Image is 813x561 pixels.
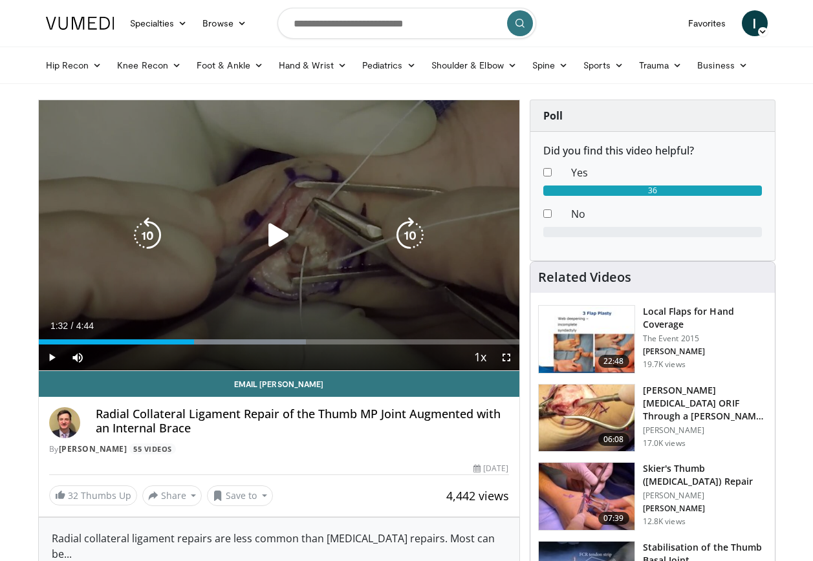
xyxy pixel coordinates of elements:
p: [PERSON_NAME] [643,503,767,514]
a: Spine [525,52,576,78]
video-js: Video Player [39,100,519,371]
button: Save to [207,485,273,506]
a: Foot & Ankle [189,52,271,78]
p: 17.0K views [643,438,686,449]
span: 32 [68,489,78,502]
button: Mute [65,344,91,370]
a: 07:39 Skier's Thumb ([MEDICAL_DATA]) Repair [PERSON_NAME] [PERSON_NAME] 12.8K views [538,462,767,531]
a: Specialties [122,10,195,36]
img: Avatar [49,407,80,438]
h4: Radial Collateral Ligament Repair of the Thumb MP Joint Augmented with an Internal Brace [96,407,509,435]
dd: Yes [561,165,772,180]
a: Business [689,52,755,78]
div: Progress Bar [39,339,519,344]
img: b6f583b7-1888-44fa-9956-ce612c416478.150x105_q85_crop-smart_upscale.jpg [539,306,634,373]
img: cf79e27c-792e-4c6a-b4db-18d0e20cfc31.150x105_q85_crop-smart_upscale.jpg [539,463,634,530]
h3: Local Flaps for Hand Coverage [643,305,767,331]
a: I [742,10,768,36]
input: Search topics, interventions [277,8,536,39]
dd: No [561,206,772,222]
span: / [71,321,74,331]
a: 32 Thumbs Up [49,485,137,505]
a: Browse [195,10,254,36]
span: 07:39 [598,512,629,525]
h3: [PERSON_NAME][MEDICAL_DATA] ORIF Through a [PERSON_NAME] Approach [643,384,767,423]
a: Knee Recon [109,52,189,78]
a: Favorites [680,10,734,36]
span: 22:48 [598,355,629,368]
h3: Skier's Thumb ([MEDICAL_DATA]) Repair [643,462,767,488]
p: [PERSON_NAME] [643,491,767,501]
strong: Poll [543,109,563,123]
a: 55 Videos [129,443,177,454]
a: 06:08 [PERSON_NAME][MEDICAL_DATA] ORIF Through a [PERSON_NAME] Approach [PERSON_NAME] 17.0K views [538,384,767,452]
a: Hip Recon [38,52,110,78]
a: Trauma [631,52,690,78]
a: [PERSON_NAME] [59,443,127,454]
p: 19.7K views [643,359,686,370]
button: Fullscreen [493,344,519,370]
button: Play [39,344,65,370]
img: af335e9d-3f89-4d46-97d1-d9f0cfa56dd9.150x105_q85_crop-smart_upscale.jpg [539,385,634,452]
p: 12.8K views [643,516,686,527]
h6: Did you find this video helpful? [543,145,762,157]
div: [DATE] [473,463,508,474]
h4: Related Videos [538,270,631,285]
div: 36 [543,185,762,196]
a: Shoulder & Elbow [424,52,525,78]
a: 22:48 Local Flaps for Hand Coverage The Event 2015 [PERSON_NAME] 19.7K views [538,305,767,374]
a: Sports [576,52,631,78]
span: 4,442 views [446,488,509,503]
div: By [49,443,509,455]
button: Playback Rate [468,344,493,370]
p: The Event 2015 [643,333,767,344]
img: VuMedi Logo [46,17,114,30]
button: Share [142,485,202,506]
a: Hand & Wrist [271,52,354,78]
a: Pediatrics [354,52,424,78]
span: 1:32 [50,321,68,331]
a: Email [PERSON_NAME] [39,371,519,397]
p: [PERSON_NAME] [643,346,767,357]
span: 06:08 [598,433,629,446]
p: [PERSON_NAME] [643,425,767,436]
span: 4:44 [76,321,94,331]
